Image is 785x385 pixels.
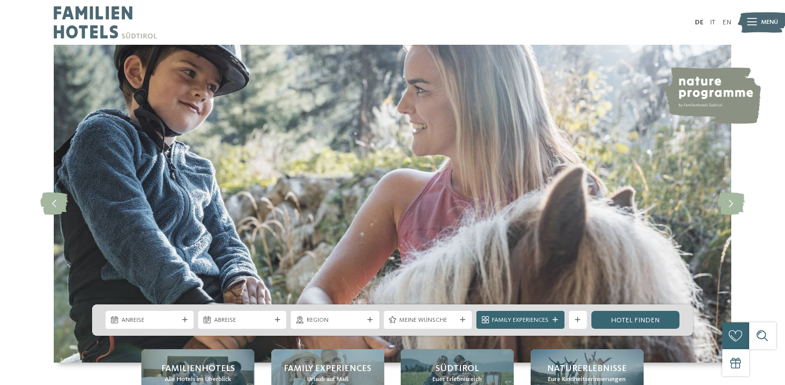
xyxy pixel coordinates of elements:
[161,363,235,375] span: Familienhotels
[492,316,549,325] span: Family Experiences
[436,363,479,375] span: Südtirol
[307,375,348,384] span: Urlaub auf Maß
[433,375,482,384] span: Euer Erlebnisreich
[722,19,731,26] a: EN
[121,316,178,325] span: Anreise
[662,67,761,124] img: nature programme by Familienhotels Südtirol
[591,311,679,329] a: Hotel finden
[307,316,363,325] span: Region
[548,375,626,384] span: Eure Kindheitserinnerungen
[710,19,715,26] a: IT
[165,375,231,384] span: Alle Hotels im Überblick
[399,316,456,325] span: Meine Wünsche
[54,45,731,363] img: Familienhotels Südtirol: The happy family places
[695,19,703,26] a: DE
[761,18,778,27] span: Menü
[284,363,371,375] span: Family Experiences
[214,316,271,325] span: Abreise
[547,363,627,375] span: Naturerlebnisse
